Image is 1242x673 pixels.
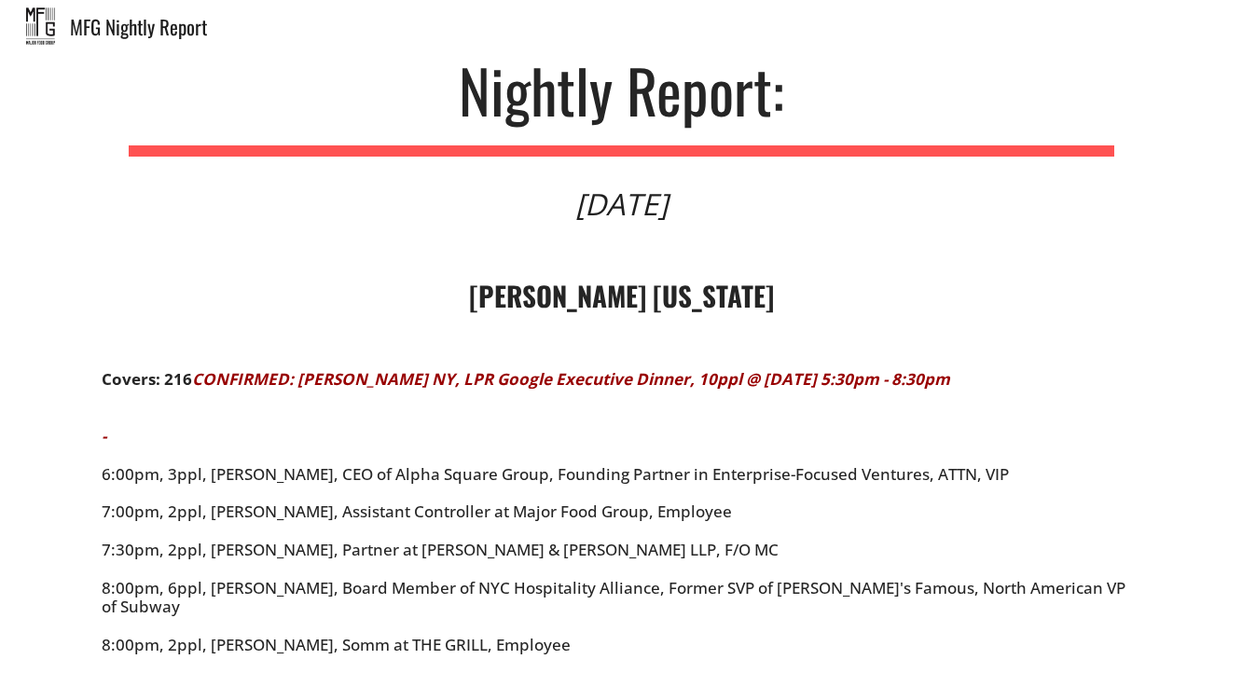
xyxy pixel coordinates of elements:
[26,7,55,45] img: mfg_nightly.jpeg
[469,275,774,315] strong: [PERSON_NAME] [US_STATE]
[70,17,1242,36] div: MFG Nightly Report
[102,368,950,446] font: CONFIRMED: [PERSON_NAME] NY, LPR Google Executive Dinner, 10ppl @ [DATE] 5:30pm - 8:30pm -
[459,60,784,119] div: Nightly Report:
[575,189,668,219] div: [DATE]
[102,368,192,390] strong: Covers: 216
